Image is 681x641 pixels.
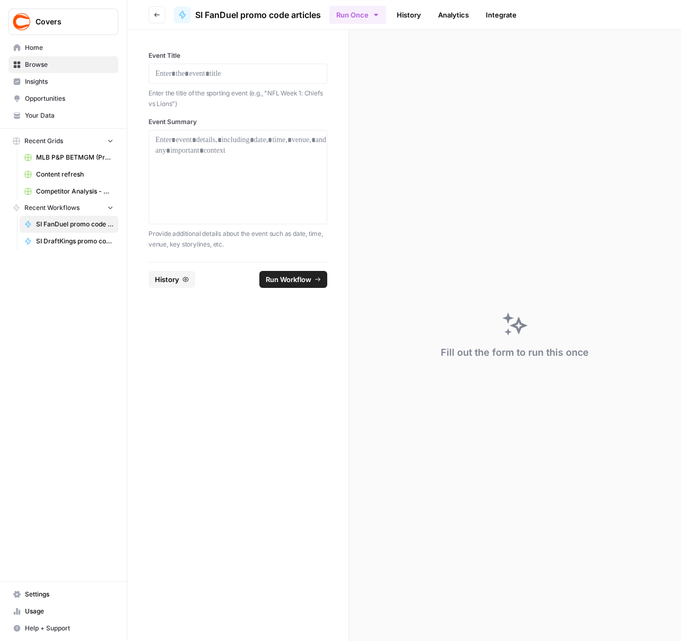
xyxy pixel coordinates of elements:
[8,107,118,124] a: Your Data
[20,233,118,250] a: SI DraftKings promo code articles
[20,149,118,166] a: MLB P&P BETMGM (Production) Grid (1)
[25,607,113,616] span: Usage
[149,88,327,109] p: Enter the title of the sporting event (e.g., "NFL Week 1: Chiefs vs Lions")
[25,111,113,120] span: Your Data
[149,117,327,127] label: Event Summary
[36,219,113,229] span: SI FanDuel promo code articles
[149,51,327,60] label: Event Title
[149,271,195,288] button: History
[155,274,179,285] span: History
[25,624,113,633] span: Help + Support
[20,216,118,233] a: SI FanDuel promo code articles
[8,73,118,90] a: Insights
[390,6,427,23] a: History
[479,6,523,23] a: Integrate
[36,153,113,162] span: MLB P&P BETMGM (Production) Grid (1)
[36,16,100,27] span: Covers
[259,271,327,288] button: Run Workflow
[8,133,118,149] button: Recent Grids
[432,6,475,23] a: Analytics
[8,56,118,73] a: Browse
[24,203,80,213] span: Recent Workflows
[20,183,118,200] a: Competitor Analysis - URL Specific Grid
[8,200,118,216] button: Recent Workflows
[25,590,113,599] span: Settings
[8,39,118,56] a: Home
[8,8,118,35] button: Workspace: Covers
[36,187,113,196] span: Competitor Analysis - URL Specific Grid
[8,90,118,107] a: Opportunities
[25,77,113,86] span: Insights
[441,345,589,360] div: Fill out the form to run this once
[36,236,113,246] span: SI DraftKings promo code articles
[149,229,327,249] p: Provide additional details about the event such as date, time, venue, key storylines, etc.
[8,603,118,620] a: Usage
[8,586,118,603] a: Settings
[25,94,113,103] span: Opportunities
[25,43,113,52] span: Home
[266,274,311,285] span: Run Workflow
[174,6,321,23] a: SI FanDuel promo code articles
[24,136,63,146] span: Recent Grids
[329,6,386,24] button: Run Once
[25,60,113,69] span: Browse
[12,12,31,31] img: Covers Logo
[8,620,118,637] button: Help + Support
[20,166,118,183] a: Content refresh
[195,8,321,21] span: SI FanDuel promo code articles
[36,170,113,179] span: Content refresh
